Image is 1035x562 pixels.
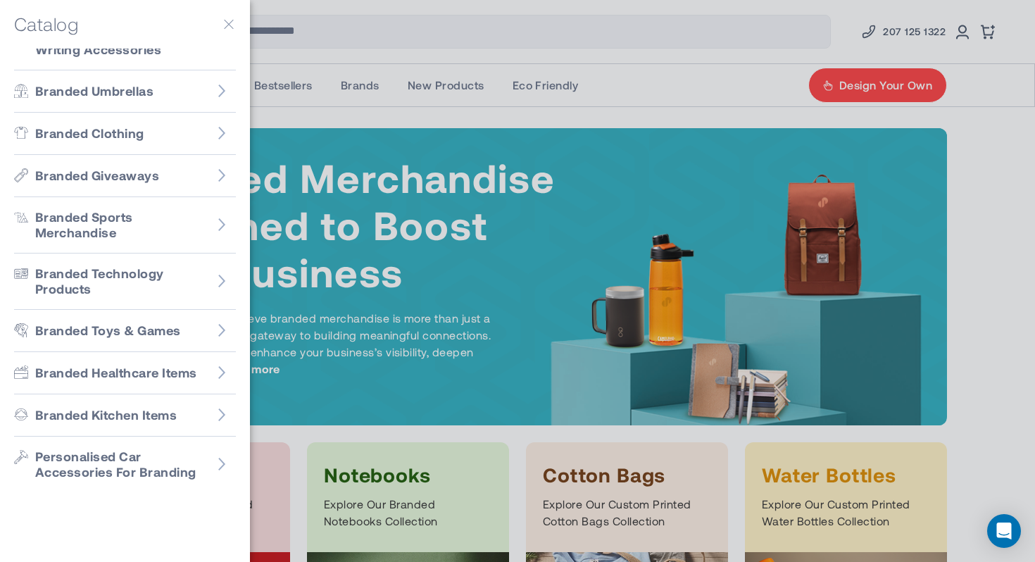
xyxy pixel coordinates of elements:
[14,254,236,310] a: Go to Branded Technology Products
[35,449,208,480] span: Personalised Car Accessories For Branding
[35,83,153,99] span: Branded Umbrellas
[14,155,236,197] a: Go to Branded Giveaways
[14,14,78,35] h5: Catalog
[35,125,144,142] span: Branded Clothing
[35,209,208,241] span: Branded Sports Merchandise
[35,365,197,381] span: Branded Healthcare Items
[14,113,236,155] a: Go to Branded Clothing
[14,197,236,254] a: Go to Branded Sports Merchandise
[35,266,208,297] span: Branded Technology Products
[14,437,236,492] a: Go to Personalised Car Accessories For Branding
[14,310,236,352] a: Go to Branded Toys & Games
[35,323,181,339] span: Branded Toys & Games
[987,514,1021,548] div: Open Intercom Messenger
[14,70,236,113] a: Go to Branded Umbrellas
[14,394,236,437] a: Go to Branded Kitchen Items
[35,407,177,423] span: Branded Kitchen Items
[35,168,159,184] span: Branded Giveaways
[14,352,236,394] a: Go to Branded Healthcare Items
